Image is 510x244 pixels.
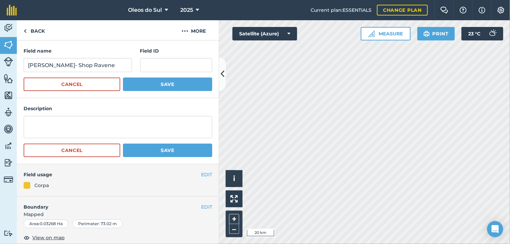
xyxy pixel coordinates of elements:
button: Measure [361,27,411,40]
button: EDIT [201,203,212,211]
button: Print [417,27,455,40]
img: svg+xml;base64,PD94bWwgdmVyc2lvbj0iMS4wIiBlbmNvZGluZz0idXRmLTgiPz4KPCEtLSBHZW5lcmF0b3I6IEFkb2JlIE... [4,230,13,237]
h4: Description [24,105,212,112]
button: Cancel [24,144,120,157]
a: Change plan [377,5,428,16]
div: Area : 0.03268 Ha [24,219,68,228]
img: svg+xml;base64,PHN2ZyB4bWxucz0iaHR0cDovL3d3dy53My5vcmcvMjAwMC9zdmciIHdpZHRoPSIxOSIgaGVpZ2h0PSIyNC... [423,30,430,38]
span: Oleos do Sul [128,6,162,14]
img: svg+xml;base64,PHN2ZyB4bWxucz0iaHR0cDovL3d3dy53My5vcmcvMjAwMC9zdmciIHdpZHRoPSI1NiIgaGVpZ2h0PSI2MC... [4,40,13,50]
img: svg+xml;base64,PD94bWwgdmVyc2lvbj0iMS4wIiBlbmNvZGluZz0idXRmLTgiPz4KPCEtLSBHZW5lcmF0b3I6IEFkb2JlIE... [4,124,13,134]
div: Corpa [34,182,49,189]
img: svg+xml;base64,PD94bWwgdmVyc2lvbj0iMS4wIiBlbmNvZGluZz0idXRmLTgiPz4KPCEtLSBHZW5lcmF0b3I6IEFkb2JlIE... [4,175,13,184]
img: svg+xml;base64,PHN2ZyB4bWxucz0iaHR0cDovL3d3dy53My5vcmcvMjAwMC9zdmciIHdpZHRoPSI1NiIgaGVpZ2h0PSI2MC... [4,90,13,100]
img: A cog icon [497,7,505,13]
button: i [226,170,243,187]
button: – [229,224,239,234]
img: Two speech bubbles overlapping with the left bubble in the forefront [440,7,448,13]
img: svg+xml;base64,PHN2ZyB4bWxucz0iaHR0cDovL3d3dy53My5vcmcvMjAwMC9zdmciIHdpZHRoPSIxNyIgaGVpZ2h0PSIxNy... [479,6,485,14]
div: Open Intercom Messenger [487,221,503,237]
img: A question mark icon [459,7,467,13]
a: Back [17,20,52,40]
button: Satellite (Azure) [232,27,297,40]
button: Cancel [24,78,120,91]
img: svg+xml;base64,PD94bWwgdmVyc2lvbj0iMS4wIiBlbmNvZGluZz0idXRmLTgiPz4KPCEtLSBHZW5lcmF0b3I6IEFkb2JlIE... [4,57,13,66]
button: View on map [24,234,65,242]
img: svg+xml;base64,PD94bWwgdmVyc2lvbj0iMS4wIiBlbmNvZGluZz0idXRmLTgiPz4KPCEtLSBHZW5lcmF0b3I6IEFkb2JlIE... [4,107,13,117]
img: svg+xml;base64,PD94bWwgdmVyc2lvbj0iMS4wIiBlbmNvZGluZz0idXRmLTgiPz4KPCEtLSBHZW5lcmF0b3I6IEFkb2JlIE... [4,23,13,33]
button: Save [123,78,212,91]
img: Four arrows, one pointing top left, one top right, one bottom right and the last bottom left [230,195,238,203]
span: 23 ° C [468,27,480,40]
img: svg+xml;base64,PHN2ZyB4bWxucz0iaHR0cDovL3d3dy53My5vcmcvMjAwMC9zdmciIHdpZHRoPSI1NiIgaGVpZ2h0PSI2MC... [4,73,13,84]
h4: Field name [24,47,132,55]
span: View on map [32,234,65,241]
span: Mapped [17,211,219,218]
span: Current plan : ESSENTIALS [311,6,372,14]
h4: Field usage [24,171,201,178]
span: i [233,174,235,183]
button: Save [123,144,212,157]
img: svg+xml;base64,PD94bWwgdmVyc2lvbj0iMS4wIiBlbmNvZGluZz0idXRmLTgiPz4KPCEtLSBHZW5lcmF0b3I6IEFkb2JlIE... [486,27,499,40]
img: svg+xml;base64,PHN2ZyB4bWxucz0iaHR0cDovL3d3dy53My5vcmcvMjAwMC9zdmciIHdpZHRoPSIyMCIgaGVpZ2h0PSIyNC... [182,27,188,35]
img: svg+xml;base64,PHN2ZyB4bWxucz0iaHR0cDovL3d3dy53My5vcmcvMjAwMC9zdmciIHdpZHRoPSIxOCIgaGVpZ2h0PSIyNC... [24,234,30,242]
img: svg+xml;base64,PD94bWwgdmVyc2lvbj0iMS4wIiBlbmNvZGluZz0idXRmLTgiPz4KPCEtLSBHZW5lcmF0b3I6IEFkb2JlIE... [4,158,13,168]
h4: Boundary [17,196,201,211]
button: EDIT [201,171,212,178]
h4: Field ID [140,47,212,55]
img: fieldmargin Logo [7,5,17,16]
img: svg+xml;base64,PD94bWwgdmVyc2lvbj0iMS4wIiBlbmNvZGluZz0idXRmLTgiPz4KPCEtLSBHZW5lcmF0b3I6IEFkb2JlIE... [4,141,13,151]
div: Perimeter : 73.02 m [72,219,123,228]
img: Ruler icon [368,30,375,37]
button: 23 °C [461,27,503,40]
button: More [168,20,219,40]
button: + [229,214,239,224]
span: 2025 [181,6,193,14]
img: svg+xml;base64,PHN2ZyB4bWxucz0iaHR0cDovL3d3dy53My5vcmcvMjAwMC9zdmciIHdpZHRoPSI5IiBoZWlnaHQ9IjI0Ii... [24,27,27,35]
